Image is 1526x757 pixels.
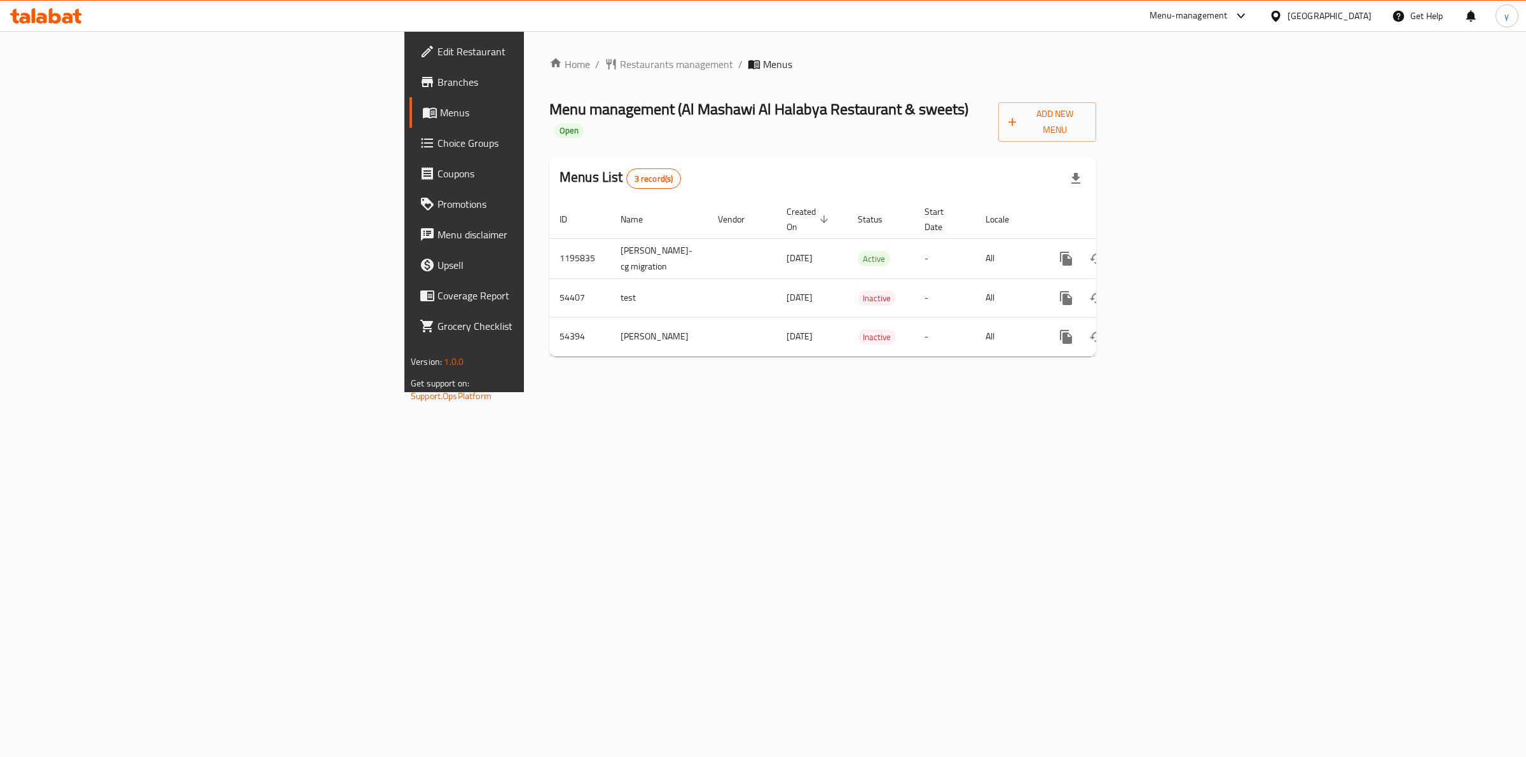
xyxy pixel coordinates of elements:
[437,74,649,90] span: Branches
[1288,9,1371,23] div: [GEOGRAPHIC_DATA]
[858,252,890,266] span: Active
[560,168,681,189] h2: Menus List
[620,57,733,72] span: Restaurants management
[738,57,743,72] li: /
[787,250,813,266] span: [DATE]
[409,189,659,219] a: Promotions
[437,44,649,59] span: Edit Restaurant
[626,168,682,189] div: Total records count
[914,317,975,356] td: -
[787,328,813,344] span: [DATE]
[1082,283,1112,313] button: Change Status
[437,227,649,242] span: Menu disclaimer
[409,128,659,158] a: Choice Groups
[858,291,896,306] span: Inactive
[437,288,649,303] span: Coverage Report
[787,204,832,235] span: Created On
[858,212,899,227] span: Status
[409,219,659,250] a: Menu disclaimer
[1082,322,1112,352] button: Change Status
[411,388,491,404] a: Support.OpsPlatform
[858,330,896,344] span: Inactive
[549,95,968,123] span: Menu management ( Al Mashawi Al Halabya Restaurant & sweets )
[409,97,659,128] a: Menus
[1082,243,1112,274] button: Change Status
[444,353,464,370] span: 1.0.0
[1504,9,1509,23] span: y
[975,278,1041,317] td: All
[409,36,659,67] a: Edit Restaurant
[787,289,813,306] span: [DATE]
[549,57,1096,72] nav: breadcrumb
[914,278,975,317] td: -
[437,196,649,212] span: Promotions
[437,257,649,273] span: Upsell
[409,67,659,97] a: Branches
[411,353,442,370] span: Version:
[437,318,649,334] span: Grocery Checklist
[437,166,649,181] span: Coupons
[409,280,659,311] a: Coverage Report
[627,173,681,185] span: 3 record(s)
[718,212,761,227] span: Vendor
[1051,283,1082,313] button: more
[440,105,649,120] span: Menus
[1008,106,1086,138] span: Add New Menu
[1041,200,1183,239] th: Actions
[1051,322,1082,352] button: more
[858,329,896,344] div: Inactive
[409,158,659,189] a: Coupons
[411,375,469,392] span: Get support on:
[605,57,733,72] a: Restaurants management
[621,212,659,227] span: Name
[409,250,659,280] a: Upsell
[858,251,890,266] div: Active
[409,311,659,341] a: Grocery Checklist
[1051,243,1082,274] button: more
[763,57,792,72] span: Menus
[549,200,1183,357] table: enhanced table
[914,238,975,278] td: -
[975,317,1041,356] td: All
[975,238,1041,278] td: All
[1150,8,1228,24] div: Menu-management
[986,212,1026,227] span: Locale
[998,102,1096,142] button: Add New Menu
[925,204,960,235] span: Start Date
[437,135,649,151] span: Choice Groups
[560,212,584,227] span: ID
[1061,163,1091,194] div: Export file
